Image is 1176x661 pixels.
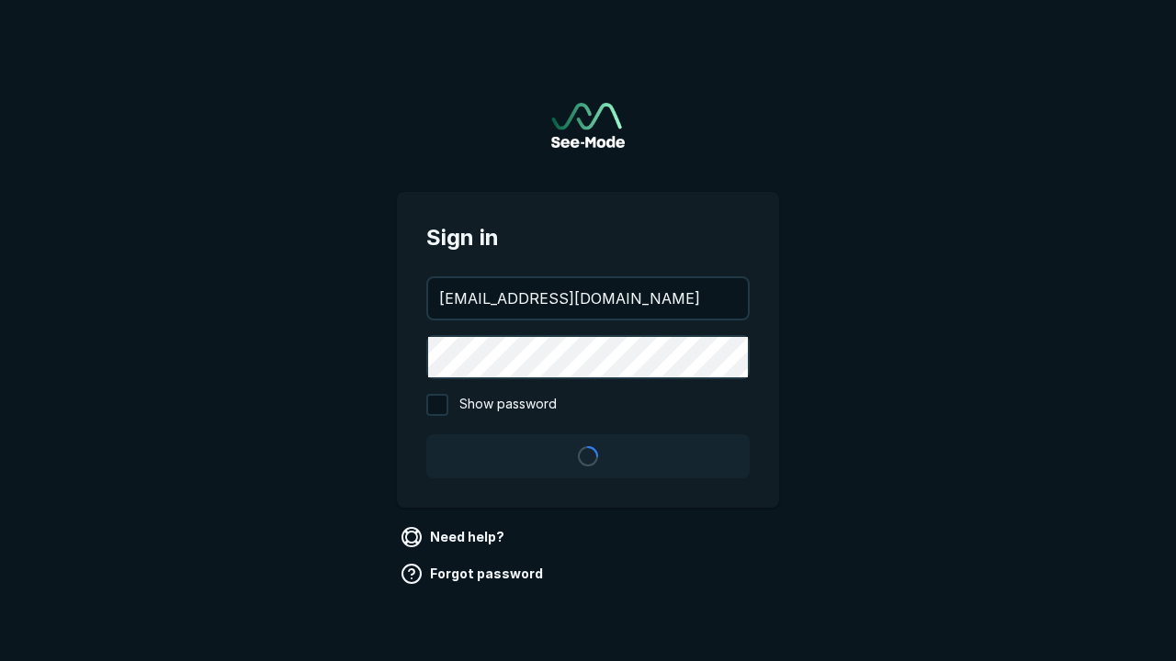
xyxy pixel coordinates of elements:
a: Need help? [397,522,512,552]
img: See-Mode Logo [551,103,625,148]
a: Forgot password [397,559,550,588]
span: Show password [459,394,557,416]
span: Sign in [426,221,750,254]
input: your@email.com [428,278,748,319]
a: Go to sign in [551,103,625,148]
